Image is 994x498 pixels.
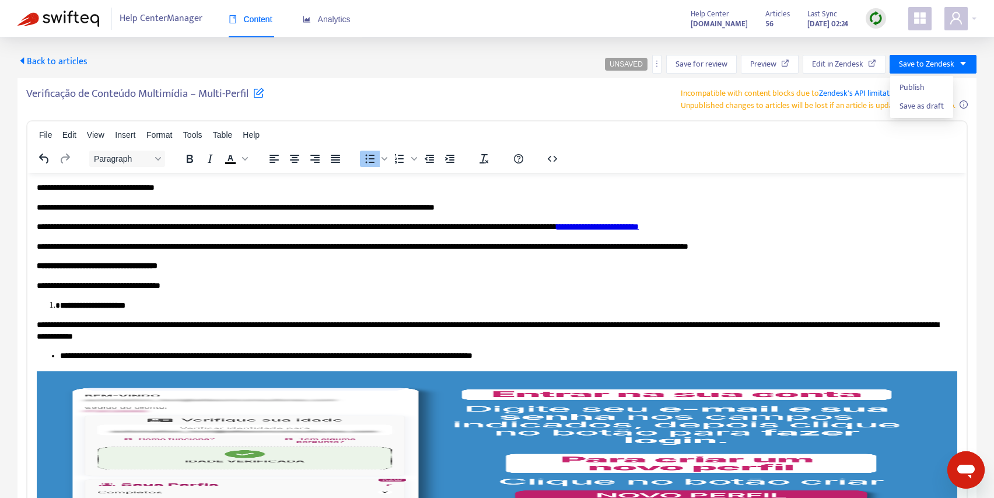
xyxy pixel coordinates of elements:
div: Bullet list [360,151,389,167]
div: Numbered list [390,151,419,167]
button: Align left [264,151,284,167]
button: more [652,55,661,74]
span: Articles [765,8,790,20]
button: Save to Zendeskcaret-down [890,55,977,74]
img: Swifteq [17,11,99,27]
span: more [653,60,661,68]
button: Decrease indent [419,151,439,167]
button: Clear formatting [474,151,494,167]
strong: 56 [765,18,773,30]
button: Align center [285,151,304,167]
iframe: Pulsante per aprire la finestra di messaggistica [947,451,985,489]
button: Increase indent [440,151,460,167]
span: Help Center [691,8,729,20]
span: caret-left [17,56,27,65]
button: Preview [741,55,799,74]
button: Italic [200,151,220,167]
span: Table [213,130,232,140]
span: Help Center Manager [120,8,202,30]
button: Help [509,151,528,167]
span: Analytics [303,15,351,24]
span: Save as draft [900,100,944,113]
strong: [DATE] 02:24 [807,18,848,30]
span: area-chart [303,15,311,23]
span: Edit in Zendesk [812,58,863,71]
span: info-circle [960,100,968,109]
strong: [DOMAIN_NAME] [691,18,748,30]
span: UNSAVED [610,60,643,68]
button: Edit in Zendesk [803,55,885,74]
button: Align right [305,151,325,167]
button: Save for review [666,55,737,74]
a: [DOMAIN_NAME] [691,17,748,30]
span: Tools [183,130,202,140]
h5: Verificação de Conteúdo Multimídia – Multi-Perfil [26,87,264,107]
span: Incompatible with content blocks due to [681,86,900,100]
span: Save to Zendesk [899,58,954,71]
span: Back to articles [17,54,87,69]
span: caret-down [959,60,967,68]
span: Preview [750,58,776,71]
span: Edit [62,130,76,140]
button: Undo [34,151,54,167]
span: book [229,15,237,23]
span: Save for review [675,58,727,71]
span: Last Sync [807,8,837,20]
span: Content [229,15,272,24]
span: appstore [913,11,927,25]
img: sync.dc5367851b00ba804db3.png [869,11,883,26]
div: Text color Black [220,151,250,167]
span: View [87,130,104,140]
button: Bold [180,151,199,167]
span: Paragraph [94,154,151,163]
span: Help [243,130,260,140]
a: Zendesk's API limitation [819,86,900,100]
span: Format [146,130,172,140]
button: Redo [55,151,75,167]
button: Block Paragraph [89,151,165,167]
span: Publish [900,81,944,94]
span: Unpublished changes to articles will be lost if an article is updated using this app. [681,99,956,112]
span: Insert [115,130,135,140]
button: Justify [325,151,345,167]
span: user [949,11,963,25]
span: File [39,130,52,140]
